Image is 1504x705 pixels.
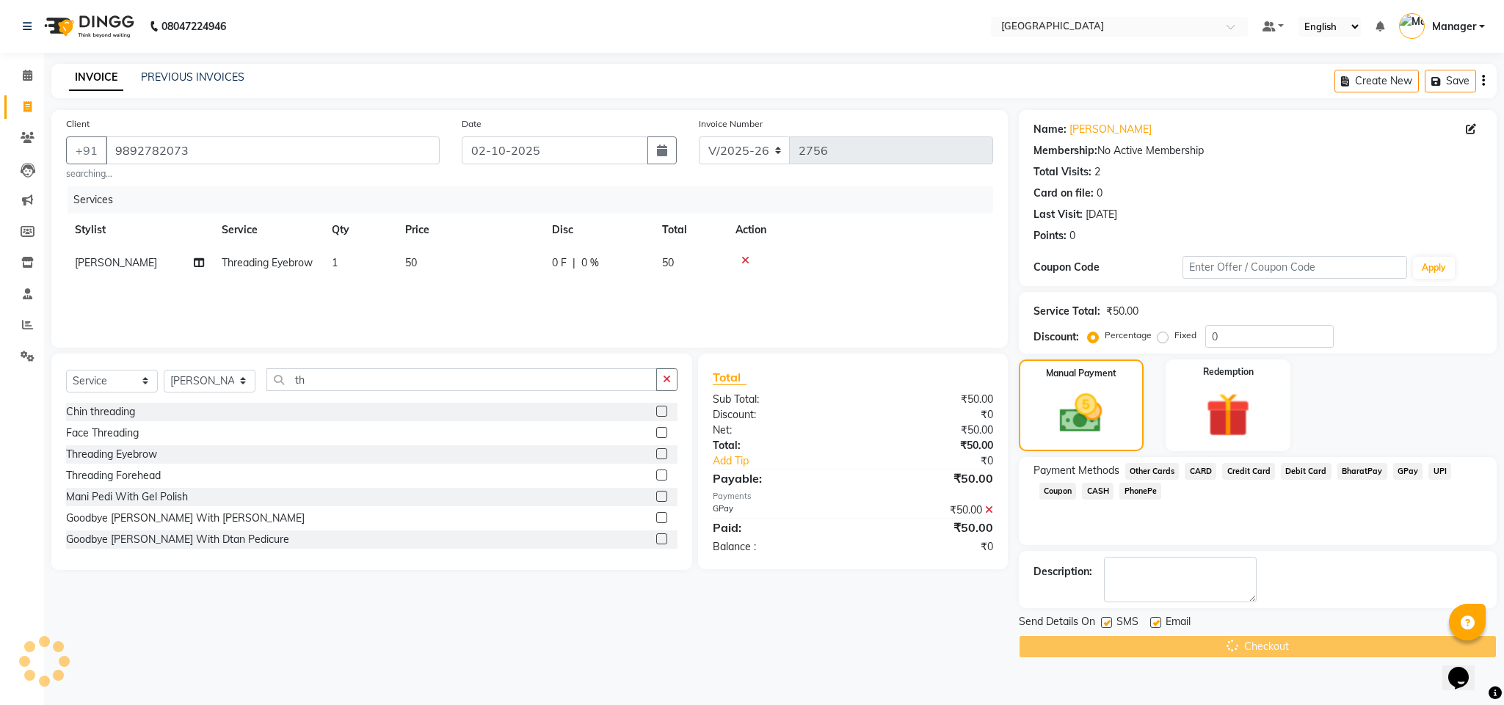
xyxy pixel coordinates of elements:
[702,470,853,487] div: Payable:
[323,213,396,246] th: Qty
[1106,304,1138,319] div: ₹50.00
[702,407,853,423] div: Discount:
[1033,463,1119,478] span: Payment Methods
[1033,329,1079,345] div: Discount:
[222,256,313,269] span: Threading Eyebrow
[1192,387,1264,442] img: _gift.svg
[106,136,440,164] input: Search by Name/Mobile/Email/Code
[1046,367,1116,380] label: Manual Payment
[1432,19,1476,34] span: Manager
[573,255,575,271] span: |
[1337,463,1387,480] span: BharatPay
[1039,483,1077,500] span: Coupon
[878,453,1003,469] div: ₹0
[727,213,993,246] th: Action
[405,256,417,269] span: 50
[1174,329,1196,342] label: Fixed
[1033,143,1097,158] div: Membership:
[1094,164,1100,180] div: 2
[66,511,305,526] div: Goodbye [PERSON_NAME] With [PERSON_NAME]
[1183,256,1407,279] input: Enter Offer / Coupon Code
[653,213,727,246] th: Total
[1046,389,1116,438] img: _cash.svg
[1413,257,1455,279] button: Apply
[213,213,323,246] th: Service
[713,370,746,385] span: Total
[699,117,763,131] label: Invoice Number
[1097,186,1102,201] div: 0
[853,407,1004,423] div: ₹0
[396,213,543,246] th: Price
[853,470,1004,487] div: ₹50.00
[702,503,853,518] div: GPay
[1442,646,1489,690] iframe: chat widget
[1166,614,1191,632] span: Email
[1105,329,1152,342] label: Percentage
[1033,186,1094,201] div: Card on file:
[1033,304,1100,319] div: Service Total:
[66,468,161,483] div: Threading Forehead
[1203,365,1254,379] label: Redemption
[1281,463,1332,480] span: Debit Card
[702,392,853,407] div: Sub Total:
[1082,483,1114,500] span: CASH
[66,532,289,547] div: Goodbye [PERSON_NAME] With Dtan Pedicure
[66,213,213,246] th: Stylist
[1334,70,1419,92] button: Create New
[1033,564,1092,580] div: Description:
[161,6,226,47] b: 08047224946
[853,423,1004,438] div: ₹50.00
[66,404,135,420] div: Chin threading
[69,65,123,91] a: INVOICE
[1069,122,1152,137] a: [PERSON_NAME]
[702,539,853,555] div: Balance :
[1033,122,1067,137] div: Name:
[332,256,338,269] span: 1
[1222,463,1275,480] span: Credit Card
[1033,207,1083,222] div: Last Visit:
[1399,13,1425,39] img: Manager
[1116,614,1138,632] span: SMS
[141,70,244,84] a: PREVIOUS INVOICES
[1125,463,1180,480] span: Other Cards
[1425,70,1476,92] button: Save
[1119,483,1161,500] span: PhonePe
[66,136,107,164] button: +91
[543,213,653,246] th: Disc
[1033,143,1482,158] div: No Active Membership
[462,117,482,131] label: Date
[37,6,138,47] img: logo
[1428,463,1451,480] span: UPI
[75,256,157,269] span: [PERSON_NAME]
[1086,207,1117,222] div: [DATE]
[1033,228,1067,244] div: Points:
[66,167,440,180] small: searching...
[1033,260,1183,275] div: Coupon Code
[853,392,1004,407] div: ₹50.00
[853,519,1004,536] div: ₹50.00
[266,368,657,391] input: Search or Scan
[702,453,878,469] a: Add Tip
[702,519,853,536] div: Paid:
[1185,463,1216,480] span: CARD
[68,186,1004,213] div: Services
[581,255,599,271] span: 0 %
[702,438,853,453] div: Total:
[1069,228,1075,244] div: 0
[853,503,1004,518] div: ₹50.00
[853,438,1004,453] div: ₹50.00
[66,117,90,131] label: Client
[552,255,567,271] span: 0 F
[66,489,188,505] div: Mani Pedi With Gel Polish
[1019,614,1095,632] span: Send Details On
[66,425,139,441] div: Face Threading
[853,539,1004,555] div: ₹0
[662,256,674,269] span: 50
[1393,463,1423,480] span: GPay
[713,490,992,503] div: Payments
[1033,164,1091,180] div: Total Visits:
[702,423,853,438] div: Net:
[66,447,157,462] div: Threading Eyebrow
